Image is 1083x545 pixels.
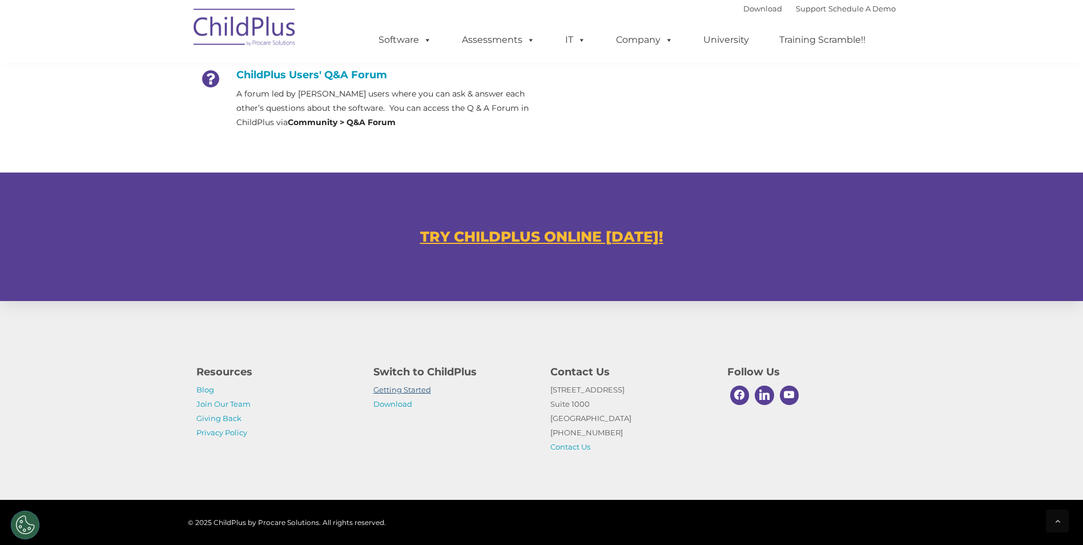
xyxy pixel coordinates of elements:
h4: Follow Us [727,364,887,380]
a: Linkedin [752,383,777,408]
span: © 2025 ChildPlus by Procare Solutions. All rights reserved. [188,518,386,527]
a: Schedule A Demo [828,4,896,13]
font: | [743,4,896,13]
h4: Contact Us [550,364,710,380]
a: IT [554,29,597,51]
a: Download [373,399,412,408]
a: TRY CHILDPLUS ONLINE [DATE]! [420,228,663,245]
a: University [692,29,760,51]
strong: Community > Q&A Forum [288,117,396,127]
a: Assessments [450,29,546,51]
a: Join Our Team [196,399,251,408]
a: Training Scramble!! [768,29,877,51]
p: A forum led by [PERSON_NAME] users where you can ask & answer each other’s questions about the so... [236,87,533,130]
a: Privacy Policy [196,428,247,437]
a: Support [796,4,826,13]
a: Giving Back [196,414,241,423]
button: Cookies Settings [11,511,39,539]
a: Blog [196,385,214,394]
p: [STREET_ADDRESS] Suite 1000 [GEOGRAPHIC_DATA] [PHONE_NUMBER] [550,383,710,454]
a: Company [605,29,685,51]
img: ChildPlus by Procare Solutions [188,1,302,58]
a: Download [743,4,782,13]
h4: Switch to ChildPlus [373,364,533,380]
h4: Resources [196,364,356,380]
h4: ChildPlus Users' Q&A Forum [196,69,533,81]
a: Getting Started [373,385,431,394]
a: Software [367,29,443,51]
a: Youtube [777,383,802,408]
a: Facebook [727,383,752,408]
a: Contact Us [550,442,590,451]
